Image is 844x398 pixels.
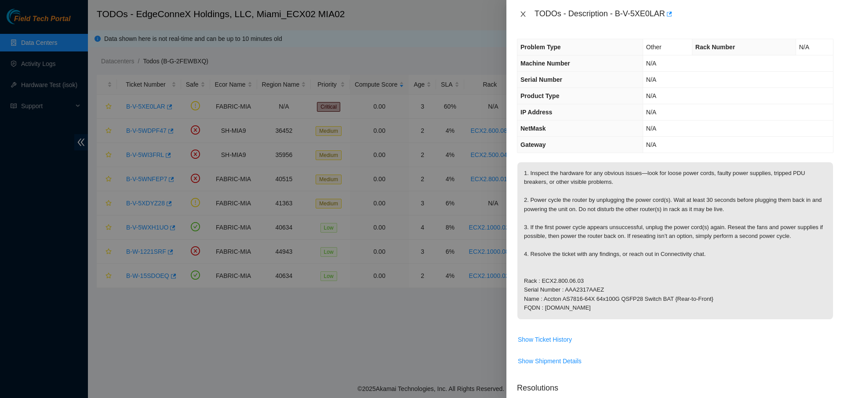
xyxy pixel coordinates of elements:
span: IP Address [520,109,552,116]
span: N/A [646,92,656,99]
span: N/A [646,76,656,83]
span: N/A [646,109,656,116]
button: Show Shipment Details [517,354,582,368]
span: N/A [646,125,656,132]
span: close [520,11,527,18]
span: NetMask [520,125,546,132]
p: 1. Inspect the hardware for any obvious issues—look for loose power cords, faulty power supplies,... [517,162,833,319]
span: Other [646,44,662,51]
span: Gateway [520,141,546,148]
span: Rack Number [695,44,735,51]
button: Show Ticket History [517,332,572,347]
span: Show Shipment Details [518,356,582,366]
span: Show Ticket History [518,335,572,344]
span: Serial Number [520,76,562,83]
span: N/A [646,141,656,148]
span: N/A [799,44,809,51]
span: Problem Type [520,44,561,51]
button: Close [517,10,529,18]
span: N/A [646,60,656,67]
p: Resolutions [517,375,833,394]
div: TODOs - Description - B-V-5XE0LAR [535,7,833,21]
span: Product Type [520,92,559,99]
span: Machine Number [520,60,570,67]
